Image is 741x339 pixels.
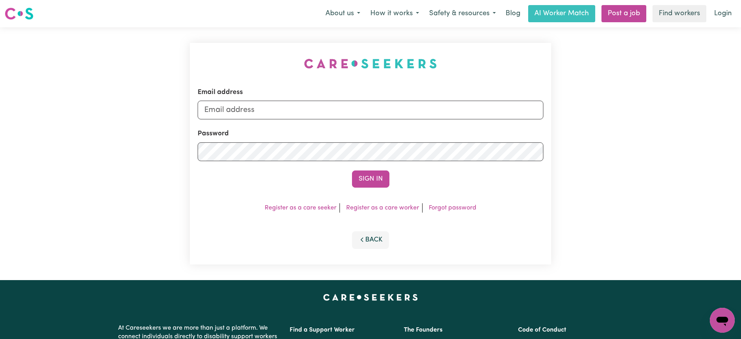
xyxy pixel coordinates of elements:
[346,205,419,211] a: Register as a care worker
[290,327,355,333] a: Find a Support Worker
[710,308,735,333] iframe: Button to launch messaging window
[404,327,442,333] a: The Founders
[5,5,34,23] a: Careseekers logo
[429,205,476,211] a: Forgot password
[198,87,243,98] label: Email address
[5,7,34,21] img: Careseekers logo
[365,5,424,22] button: How it works
[352,170,389,188] button: Sign In
[424,5,501,22] button: Safety & resources
[198,101,543,119] input: Email address
[653,5,706,22] a: Find workers
[501,5,525,22] a: Blog
[265,205,336,211] a: Register as a care seeker
[352,231,389,248] button: Back
[709,5,736,22] a: Login
[518,327,566,333] a: Code of Conduct
[323,294,418,300] a: Careseekers home page
[601,5,646,22] a: Post a job
[198,129,229,139] label: Password
[320,5,365,22] button: About us
[528,5,595,22] a: AI Worker Match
